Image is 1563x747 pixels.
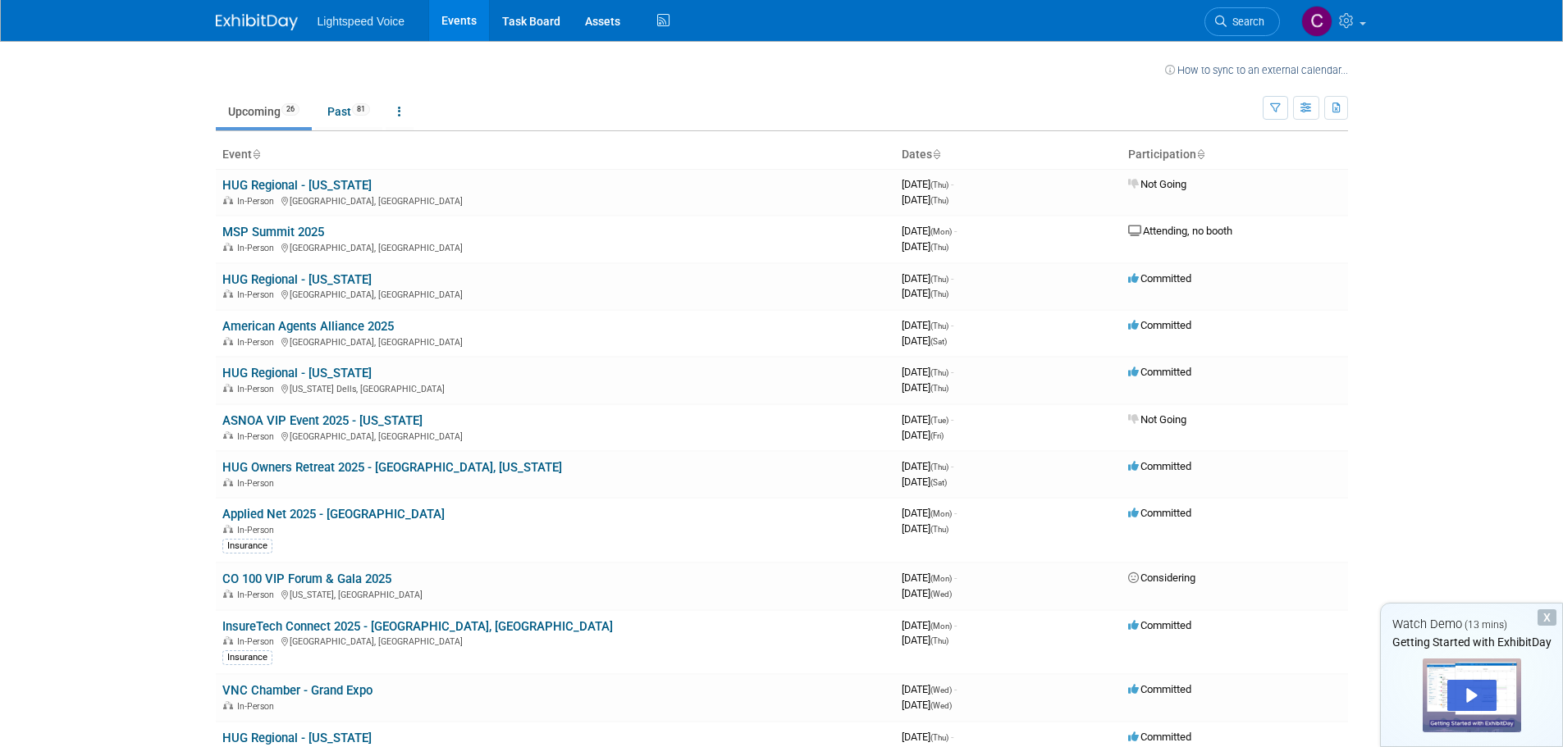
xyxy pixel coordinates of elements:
span: (Thu) [930,180,948,189]
div: Watch Demo [1381,616,1562,633]
span: In-Person [237,431,279,442]
a: InsureTech Connect 2025 - [GEOGRAPHIC_DATA], [GEOGRAPHIC_DATA] [222,619,613,634]
div: [GEOGRAPHIC_DATA], [GEOGRAPHIC_DATA] [222,429,889,442]
span: [DATE] [902,476,947,488]
span: [DATE] [902,507,957,519]
span: Lightspeed Voice [318,15,405,28]
span: (Thu) [930,275,948,284]
span: (Wed) [930,686,952,695]
span: In-Person [237,289,279,300]
span: (Mon) [930,509,952,518]
a: Sort by Participation Type [1196,148,1204,161]
a: Upcoming26 [216,96,312,127]
div: [US_STATE], [GEOGRAPHIC_DATA] [222,587,889,600]
span: Considering [1128,572,1195,584]
span: - [954,683,957,695]
span: [DATE] [902,683,957,695]
span: (Thu) [930,368,948,377]
a: MSP Summit 2025 [222,225,324,239]
div: [GEOGRAPHIC_DATA], [GEOGRAPHIC_DATA] [222,194,889,207]
span: Committed [1128,366,1191,378]
span: Committed [1128,319,1191,331]
a: Sort by Event Name [252,148,260,161]
a: HUG Regional - [US_STATE] [222,272,372,287]
img: In-Person Event [223,337,233,345]
span: [DATE] [902,194,948,206]
span: Not Going [1128,178,1186,190]
span: (Mon) [930,574,952,583]
span: [DATE] [902,699,952,711]
a: CO 100 VIP Forum & Gala 2025 [222,572,391,586]
span: (Thu) [930,243,948,252]
span: [DATE] [902,634,948,646]
a: HUG Regional - [US_STATE] [222,178,372,193]
span: (Mon) [930,227,952,236]
span: 26 [281,103,299,116]
span: [DATE] [902,522,948,535]
span: Attending, no booth [1128,225,1232,237]
span: (Thu) [930,384,948,393]
span: (Mon) [930,622,952,631]
span: [DATE] [902,460,953,472]
span: In-Person [237,525,279,535]
span: - [951,178,953,190]
span: Committed [1128,683,1191,695]
img: In-Person Event [223,289,233,298]
span: In-Person [237,243,279,253]
img: In-Person Event [223,431,233,440]
span: - [951,272,953,285]
span: [DATE] [902,366,953,378]
span: In-Person [237,636,279,647]
a: HUG Regional - [US_STATE] [222,366,372,380]
span: (13 mins) [1465,619,1507,631]
span: In-Person [237,478,279,489]
span: [DATE] [902,572,957,584]
th: Dates [895,141,1122,169]
span: In-Person [237,701,279,712]
span: (Fri) [930,431,944,440]
span: (Thu) [930,289,948,298]
span: - [951,731,953,743]
span: In-Person [237,384,279,394]
span: [DATE] [902,272,953,285]
div: [GEOGRAPHIC_DATA], [GEOGRAPHIC_DATA] [222,335,889,348]
span: Search [1227,16,1264,28]
span: [DATE] [902,587,952,599]
span: [DATE] [902,619,957,631]
img: Christopher Taylor [1301,6,1332,37]
a: Past81 [315,96,382,127]
div: Insurance [222,650,272,665]
a: Sort by Start Date [932,148,940,161]
img: In-Person Event [223,590,233,598]
a: American Agents Alliance 2025 [222,319,394,334]
span: [DATE] [902,178,953,190]
span: Committed [1128,272,1191,285]
span: [DATE] [902,335,947,347]
span: [DATE] [902,319,953,331]
span: [DATE] [902,381,948,394]
span: 81 [352,103,370,116]
img: In-Person Event [223,525,233,533]
span: (Wed) [930,590,952,599]
a: ASNOA VIP Event 2025 - [US_STATE] [222,413,423,428]
a: HUG Regional - [US_STATE] [222,731,372,745]
a: Applied Net 2025 - [GEOGRAPHIC_DATA] [222,507,445,522]
div: [GEOGRAPHIC_DATA], [GEOGRAPHIC_DATA] [222,287,889,300]
span: Committed [1128,507,1191,519]
img: In-Person Event [223,243,233,251]
div: Play [1447,680,1497,711]
span: (Sat) [930,337,947,346]
span: In-Person [237,337,279,348]
div: [GEOGRAPHIC_DATA], [GEOGRAPHIC_DATA] [222,240,889,253]
span: (Wed) [930,701,952,710]
span: (Sat) [930,478,947,487]
span: - [954,507,957,519]
div: Insurance [222,539,272,553]
div: Getting Started with ExhibitDay [1381,634,1562,650]
span: (Thu) [930,733,948,742]
span: [DATE] [902,429,944,441]
img: ExhibitDay [216,14,298,30]
span: [DATE] [902,240,948,253]
th: Event [216,141,895,169]
a: VNC Chamber - Grand Expo [222,683,372,698]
